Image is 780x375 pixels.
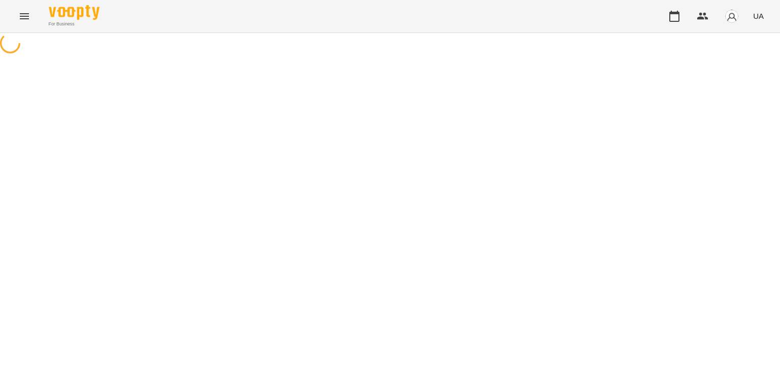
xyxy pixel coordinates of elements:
[725,9,739,23] img: avatar_s.png
[749,7,768,25] button: UA
[12,4,37,28] button: Menu
[753,11,764,21] span: UA
[49,21,100,27] span: For Business
[49,5,100,20] img: Voopty Logo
